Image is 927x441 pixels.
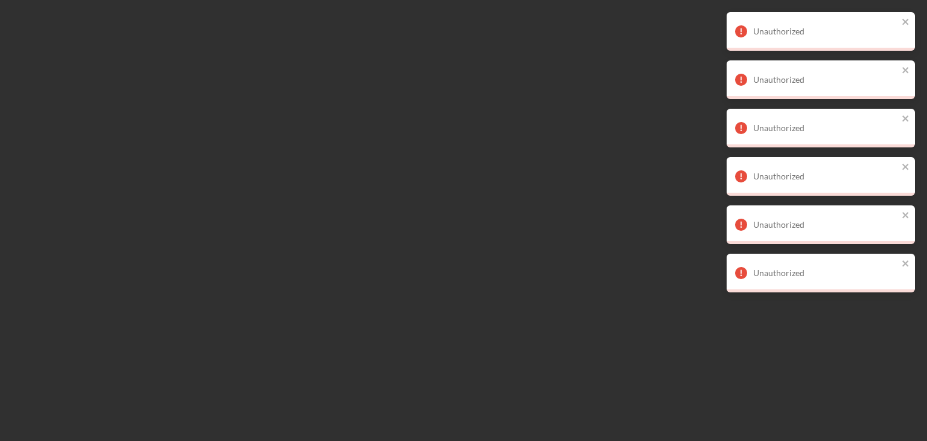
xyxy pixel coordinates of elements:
[902,162,910,173] button: close
[753,27,898,36] div: Unauthorized
[753,172,898,181] div: Unauthorized
[902,17,910,28] button: close
[753,220,898,230] div: Unauthorized
[753,123,898,133] div: Unauthorized
[902,114,910,125] button: close
[902,65,910,77] button: close
[902,259,910,270] button: close
[902,210,910,222] button: close
[753,268,898,278] div: Unauthorized
[753,75,898,85] div: Unauthorized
